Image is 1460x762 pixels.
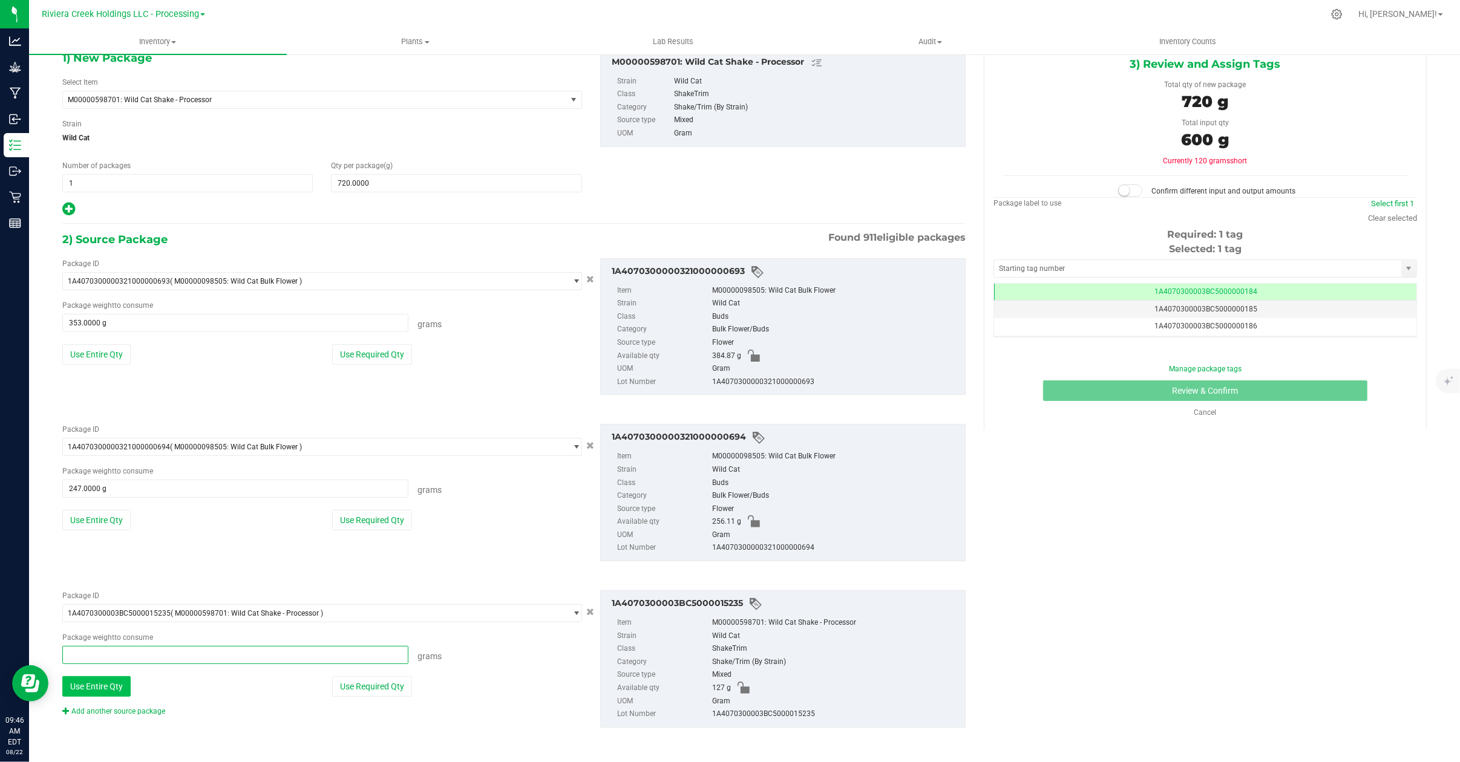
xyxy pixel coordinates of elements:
label: Source type [617,503,710,516]
p: 09:46 AM EDT [5,715,24,747]
div: 1A4070300000321000000694 [612,431,960,445]
label: Class [617,642,710,656]
span: 1A4070300003BC5000000185 [1154,305,1257,313]
span: Lab Results [637,36,710,47]
span: weight [93,633,114,642]
label: Lot Number [617,541,710,555]
label: Available qty [617,515,710,529]
span: weight [93,467,114,475]
input: Starting tag number [994,260,1401,277]
div: 1A4070300000321000000693 [612,265,960,279]
span: select [1401,260,1416,277]
button: Use Entire Qty [62,510,131,530]
span: select [566,438,581,455]
span: Riviera Creek Holdings LLC - Processing [42,9,199,19]
p: 08/22 [5,747,24,757]
div: M00000098505: Wild Cat Bulk Flower [713,284,960,298]
button: Use Required Qty [332,344,412,365]
div: M00000098505: Wild Cat Bulk Flower [713,450,960,463]
a: Select first 1 [1371,199,1414,208]
div: Gram [713,529,960,542]
span: Package ID [62,425,99,434]
span: Found eligible packages [828,230,966,245]
a: Clear selected [1368,213,1417,223]
label: UOM [617,127,672,140]
span: Number of packages [62,161,131,170]
span: 720 g [1182,92,1229,111]
button: Cancel button [583,271,598,288]
label: UOM [617,362,710,376]
span: Add new output [62,207,75,216]
span: Package label to use [994,199,1061,207]
span: 600 g [1182,130,1229,149]
div: ShakeTrim [713,642,960,656]
span: Audit [802,36,1059,47]
span: 2) Source Package [62,230,168,249]
span: Package to consume [62,301,153,310]
span: Hi, [PERSON_NAME]! [1358,9,1437,19]
span: Package ID [62,259,99,268]
div: ShakeTrim [674,88,959,101]
div: Wild Cat [713,630,960,643]
label: Strain [617,297,710,310]
label: Strain [617,463,710,477]
button: Use Required Qty [332,510,412,530]
div: Bulk Flower/Buds [713,489,960,503]
button: Cancel button [583,437,598,454]
label: Class [617,310,710,324]
inline-svg: Inventory [9,139,21,151]
span: Total qty of new package [1165,80,1246,89]
div: Bulk Flower/Buds [713,323,960,336]
label: Source type [617,668,710,682]
span: 384.87 g [713,350,742,363]
span: Grams [417,485,442,495]
div: 1A4070300003BC5000015235 [612,597,960,611]
div: Flower [713,503,960,516]
inline-svg: Grow [9,61,21,73]
span: select [566,91,581,108]
span: Grams [417,651,442,661]
div: Gram [674,127,959,140]
span: Package to consume [62,633,153,642]
a: Inventory Counts [1059,29,1317,54]
div: Gram [713,362,960,376]
div: Wild Cat [674,75,959,88]
span: Confirm different input and output amounts [1151,187,1295,195]
div: Gram [713,695,960,708]
span: ( M00000098505: Wild Cat Bulk Flower ) [170,277,302,285]
label: Strain [617,630,710,643]
label: Category [617,656,710,669]
span: 1A4070300003BC5000015235 [68,609,171,617]
label: Source type [617,114,672,127]
label: Lot Number [617,708,710,721]
label: Source type [617,336,710,350]
span: 127 g [713,682,732,695]
span: Required: 1 tag [1168,229,1243,240]
label: Class [617,88,672,101]
div: Buds [713,310,960,324]
a: Cancel [1194,408,1217,417]
inline-svg: Outbound [9,165,21,177]
label: Available qty [617,682,710,695]
inline-svg: Inbound [9,113,21,125]
span: 1) New Package [62,49,152,67]
div: Shake/Trim (By Strain) [713,656,960,669]
label: Select Item [62,77,98,88]
iframe: Resource center [12,665,48,702]
label: Category [617,101,672,114]
button: Use Required Qty [332,676,412,697]
div: Buds [713,477,960,490]
label: Available qty [617,350,710,363]
span: 911 [863,232,877,243]
inline-svg: Analytics [9,35,21,47]
span: ( M00000098505: Wild Cat Bulk Flower ) [170,443,302,451]
div: Mixed [713,668,960,682]
span: Inventory [29,36,287,47]
button: Use Entire Qty [62,676,131,697]
span: ( M00000598701: Wild Cat Shake - Processor ) [171,609,323,617]
label: Category [617,489,710,503]
span: 1A4070300000321000000693 [68,277,170,285]
div: Shake/Trim (By Strain) [674,101,959,114]
a: Inventory [29,29,287,54]
span: (g) [384,161,393,170]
